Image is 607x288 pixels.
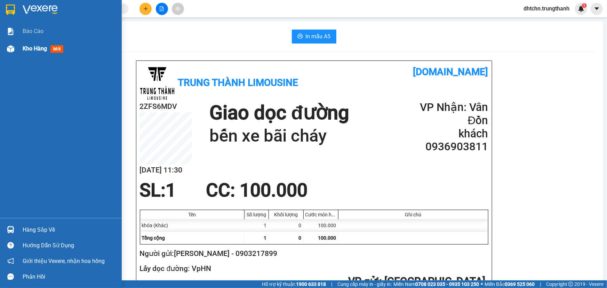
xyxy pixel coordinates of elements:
[23,45,47,52] span: Kho hàng
[331,280,332,288] span: |
[485,280,535,288] span: Miền Bắc
[7,28,14,35] img: solution-icon
[405,127,488,141] h2: khách
[306,32,331,41] span: In mẫu A5
[140,101,192,112] h2: 2ZFS6MDV
[4,10,23,45] img: logo.jpg
[93,6,168,17] b: [DOMAIN_NAME]
[568,282,573,287] span: copyright
[140,248,486,259] h2: Người gửi: [PERSON_NAME] - 0903217899
[142,235,165,241] span: Tổng cộng
[140,165,192,176] h2: [DATE] 11:30
[518,4,575,13] span: dhtchn.trungthanh
[505,281,535,287] strong: 0369 525 060
[245,219,269,232] div: 1
[202,180,312,201] div: CC : 100.000
[393,280,479,288] span: Miền Nam
[23,225,117,235] div: Hàng sắp về
[37,50,128,98] h1: Giao dọc đường
[594,6,600,12] span: caret-down
[142,212,242,217] div: Tên
[340,212,486,217] div: Ghi chú
[175,6,180,11] span: aim
[337,280,392,288] span: Cung cấp máy in - giấy in:
[140,219,245,232] div: khóa (Khác)
[23,257,105,265] span: Giới thiệu Vexere, nhận hoa hồng
[415,281,479,287] strong: 0708 023 035 - 0935 103 250
[23,272,117,282] div: Phản hồi
[405,140,488,153] h2: 0936903811
[305,212,336,217] div: Cước món hàng
[139,3,152,15] button: plus
[209,101,349,125] h1: Giao dọc đường
[7,258,14,264] span: notification
[269,219,304,232] div: 0
[583,3,585,8] span: 1
[23,240,117,251] div: Hướng dẫn sử dụng
[7,242,14,249] span: question-circle
[26,6,77,48] b: Trung Thành Limousine
[7,226,14,233] img: warehouse-icon
[246,212,267,217] div: Số lượng
[264,235,267,241] span: 1
[582,3,587,8] sup: 1
[159,6,164,11] span: file-add
[156,3,168,15] button: file-add
[143,6,148,11] span: plus
[540,280,541,288] span: |
[23,27,43,35] span: Báo cáo
[578,6,584,12] img: icon-new-feature
[6,5,15,15] img: logo-vxr
[140,66,175,101] img: logo.jpg
[296,281,326,287] strong: 1900 633 818
[349,275,380,287] span: VP gửi
[304,219,338,232] div: 100.000
[413,66,488,78] b: [DOMAIN_NAME]
[140,263,486,274] h2: Lấy dọc đường: VpHN
[262,280,326,288] span: Hỗ trợ kỹ thuật:
[297,33,303,40] span: printer
[178,77,298,88] b: Trung Thành Limousine
[172,3,184,15] button: aim
[481,283,483,286] span: ⚪️
[50,45,63,53] span: mới
[209,125,349,147] h1: bến xe bãi cháy
[318,235,336,241] span: 100.000
[140,179,166,201] span: SL:
[405,101,488,127] h2: VP Nhận: Vân Đồn
[166,179,176,201] span: 1
[292,30,336,43] button: printerIn mẫu A5
[591,3,603,15] button: caret-down
[7,45,14,53] img: warehouse-icon
[4,50,56,61] h2: 2ZFS6MDV
[7,273,14,280] span: message
[271,212,302,217] div: Khối lượng
[299,235,302,241] span: 0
